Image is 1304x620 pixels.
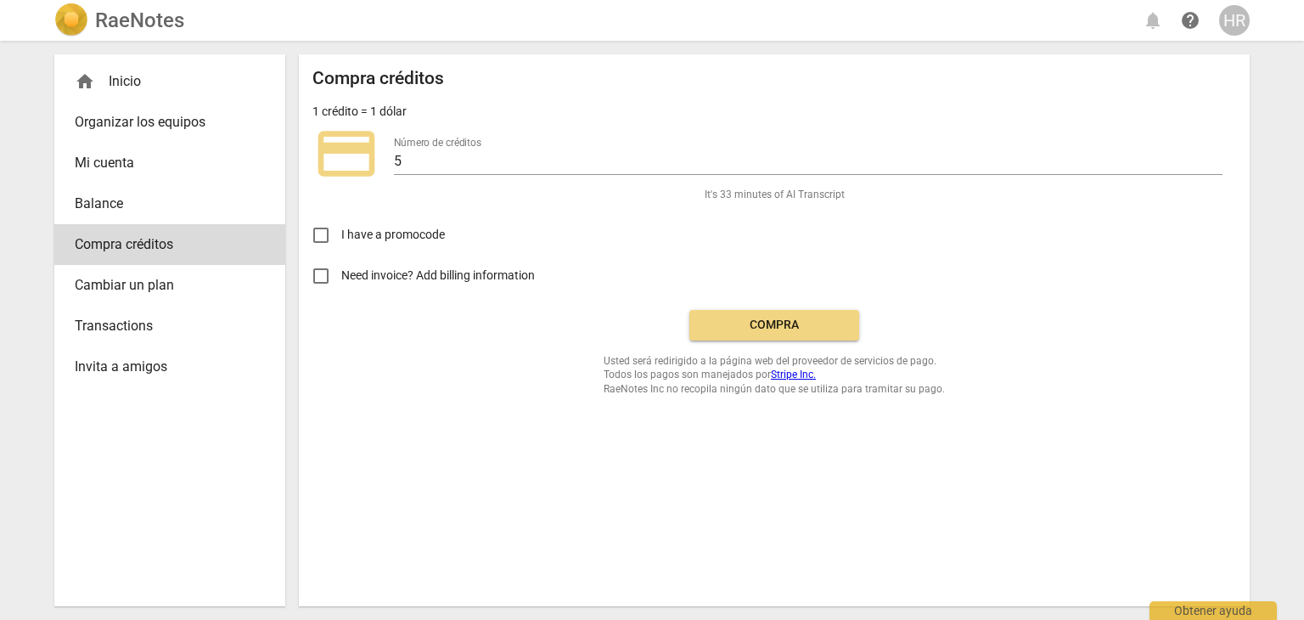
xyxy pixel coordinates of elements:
[341,267,537,285] span: Need invoice? Add billing information
[75,275,251,296] span: Cambiar un plan
[75,316,251,336] span: Transactions
[312,103,407,121] p: 1 crédito = 1 dólar
[312,120,380,188] span: credit_card
[75,71,95,92] span: home
[689,310,859,341] button: Compra
[54,3,184,37] a: LogoRaeNotes
[54,265,285,306] a: Cambiar un plan
[703,317,846,334] span: Compra
[341,226,445,244] span: I have a promocode
[1175,5,1206,36] a: Obtener ayuda
[1219,5,1250,36] button: HR
[75,357,251,377] span: Invita a amigos
[54,3,88,37] img: Logo
[54,102,285,143] a: Organizar los equipos
[54,61,285,102] div: Inicio
[75,153,251,173] span: Mi cuenta
[95,8,184,32] h2: RaeNotes
[705,188,845,202] span: It's 33 minutes of AI Transcript
[75,194,251,214] span: Balance
[54,224,285,265] a: Compra créditos
[1149,601,1277,620] div: Obtener ayuda
[771,369,816,380] a: Stripe Inc.
[394,138,481,148] label: Número de créditos
[75,234,251,255] span: Compra créditos
[54,347,285,387] a: Invita a amigos
[54,183,285,224] a: Balance
[312,68,444,89] h2: Compra créditos
[75,112,251,132] span: Organizar los equipos
[1180,10,1200,31] span: help
[604,354,945,397] span: Usted será redirigido a la página web del proveedor de servicios de pago. Todos los pagos son man...
[54,143,285,183] a: Mi cuenta
[75,71,251,92] div: Inicio
[54,306,285,347] a: Transactions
